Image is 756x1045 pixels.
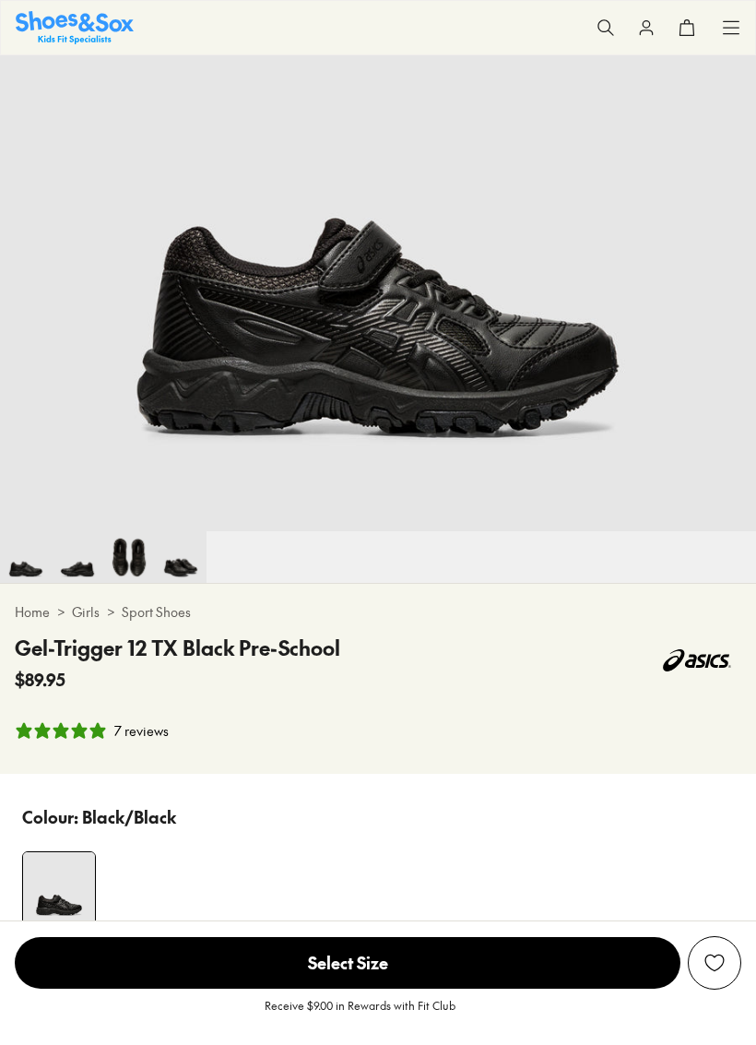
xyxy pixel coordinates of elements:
span: $89.95 [15,667,65,692]
a: Girls [72,602,100,622]
img: Vendor logo [653,633,741,688]
img: 8_1 [155,531,207,583]
a: Sport Shoes [122,602,191,622]
h4: Gel-Trigger 12 TX Black Pre-School [15,633,340,663]
img: 7_1 [103,531,155,583]
a: Home [15,602,50,622]
img: 5_1 [23,852,95,924]
img: SNS_Logo_Responsive.svg [16,11,134,43]
span: Select Size [15,937,680,989]
button: Add to Wishlist [688,936,741,990]
p: Colour: [22,804,78,829]
div: 7 reviews [114,721,169,741]
button: Select Size [15,936,680,990]
button: 5 stars, 7 ratings [15,721,169,741]
a: Shoes & Sox [16,11,134,43]
div: > > [15,602,741,622]
img: 6_1 [52,531,103,583]
p: Black/Black [82,804,176,829]
p: Receive $9.00 in Rewards with Fit Club [265,997,455,1030]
